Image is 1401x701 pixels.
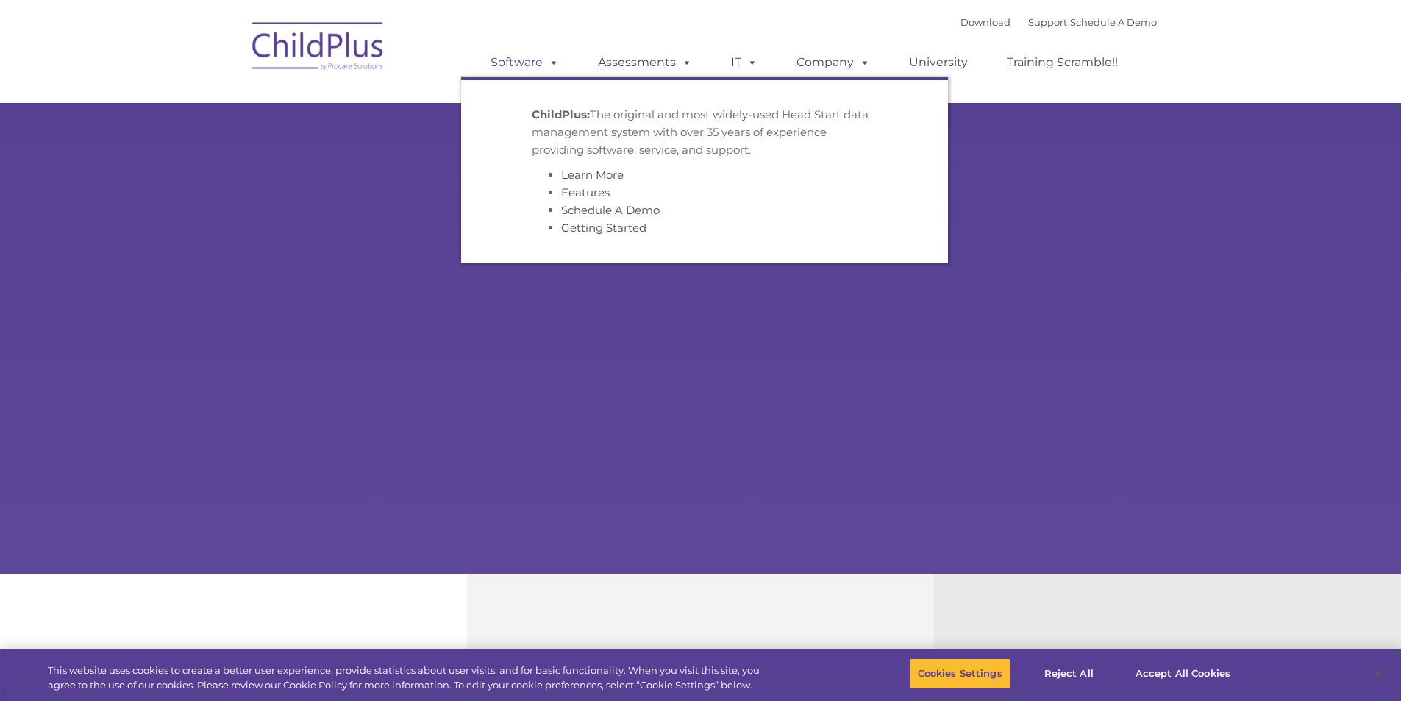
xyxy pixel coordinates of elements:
button: Close [1361,658,1394,690]
a: IT [716,48,772,77]
font: | [960,16,1157,28]
a: Schedule A Demo [1070,16,1157,28]
p: The original and most widely-used Head Start data management system with over 35 years of experie... [532,106,877,159]
a: Features [561,185,610,199]
a: University [894,48,983,77]
span: Phone number [204,157,267,168]
a: Getting Started [561,221,646,235]
button: Reject All [1023,658,1115,689]
div: This website uses cookies to create a better user experience, provide statistics about user visit... [48,663,771,692]
span: Last name [204,97,249,108]
a: Download [960,16,1010,28]
a: Software [476,48,574,77]
button: Accept All Cookies [1127,658,1238,689]
a: Support [1028,16,1067,28]
img: ChildPlus by Procare Solutions [245,12,392,85]
a: Training Scramble!! [992,48,1133,77]
a: Learn More [561,168,624,182]
a: Company [782,48,885,77]
strong: ChildPlus: [532,107,590,121]
a: Assessments [583,48,707,77]
button: Cookies Settings [910,658,1010,689]
a: Schedule A Demo [561,203,660,217]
